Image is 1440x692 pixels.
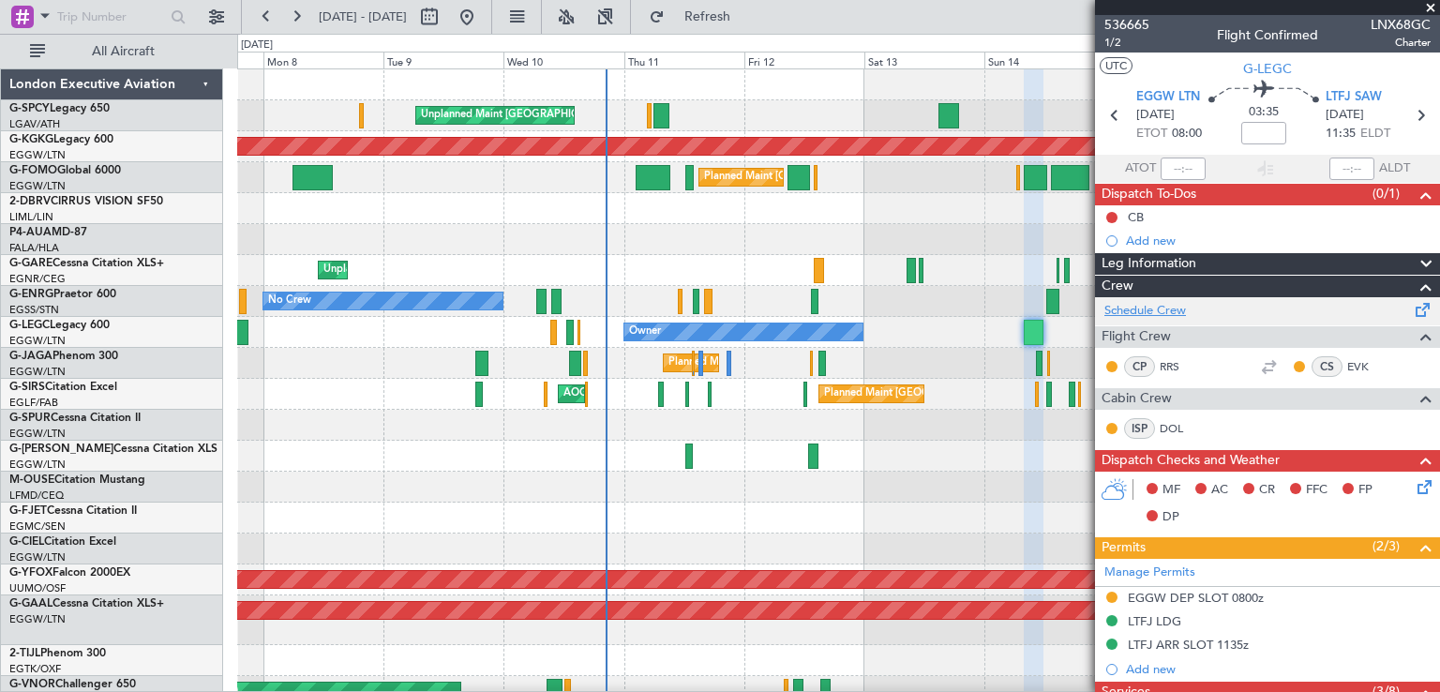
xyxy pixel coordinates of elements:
span: G-FOMO [9,165,57,176]
div: Owner [629,318,661,346]
span: ETOT [1136,125,1167,143]
span: (0/1) [1372,184,1400,203]
span: [DATE] [1326,106,1364,125]
a: 2-DBRVCIRRUS VISION SF50 [9,196,163,207]
a: M-OUSECitation Mustang [9,474,145,486]
a: G-GARECessna Citation XLS+ [9,258,164,269]
div: Unplanned Maint [GEOGRAPHIC_DATA] ([PERSON_NAME] Intl) [421,101,725,129]
span: G-FJET [9,505,47,517]
a: G-KGKGLegacy 600 [9,134,113,145]
button: All Aircraft [21,37,203,67]
input: --:-- [1161,158,1206,180]
div: Mon 8 [263,52,383,68]
a: 2-TIJLPhenom 300 [9,648,106,659]
button: Refresh [640,2,753,32]
span: FP [1358,481,1372,500]
a: G-SIRSCitation Excel [9,382,117,393]
span: Cabin Crew [1102,388,1172,410]
span: 2-DBRV [9,196,51,207]
span: G-CIEL [9,536,44,548]
span: 08:00 [1172,125,1202,143]
a: LIML/LIN [9,210,53,224]
a: EGMC/SEN [9,519,66,534]
a: EGNR/CEG [9,272,66,286]
a: EVK [1347,358,1389,375]
div: LTFJ ARR SLOT 1135z [1128,637,1249,653]
span: G-LEGC [1243,59,1292,79]
a: EGGW/LTN [9,334,66,348]
span: M-OUSE [9,474,54,486]
a: RRS [1160,358,1202,375]
div: Tue 9 [383,52,503,68]
div: EGGW DEP SLOT 0800z [1128,590,1264,606]
span: Dispatch To-Dos [1102,184,1196,205]
a: G-FJETCessna Citation II [9,505,137,517]
a: G-VNORChallenger 650 [9,679,136,690]
span: 536665 [1104,15,1149,35]
div: AOG Maint [PERSON_NAME] [563,380,706,408]
div: CS [1312,356,1342,377]
span: G-KGKG [9,134,53,145]
span: [DATE] - [DATE] [319,8,407,25]
a: EGGW/LTN [9,148,66,162]
span: G-LEGC [9,320,50,331]
span: ATOT [1125,159,1156,178]
a: P4-AUAMD-87 [9,227,87,238]
span: Crew [1102,276,1133,297]
div: CP [1124,356,1155,377]
div: LTFJ LDG [1128,613,1181,629]
a: G-[PERSON_NAME]Cessna Citation XLS [9,444,217,455]
div: Planned Maint [GEOGRAPHIC_DATA] ([GEOGRAPHIC_DATA]) [824,380,1119,408]
a: G-YFOXFalcon 2000EX [9,567,130,579]
div: [DATE] [241,38,273,53]
a: DOL [1160,420,1202,437]
span: [DATE] [1136,106,1175,125]
a: EGTK/OXF [9,662,61,676]
div: Planned Maint [GEOGRAPHIC_DATA] ([GEOGRAPHIC_DATA]) [704,163,999,191]
span: Refresh [668,10,747,23]
a: EGGW/LTN [9,612,66,626]
a: UUMO/OSF [9,581,66,595]
span: G-SIRS [9,382,45,393]
div: No Crew [268,287,311,315]
span: CR [1259,481,1275,500]
div: Add new [1126,233,1431,248]
span: P4-AUA [9,227,52,238]
span: LTFJ SAW [1326,88,1382,107]
span: MF [1162,481,1180,500]
span: (2/3) [1372,536,1400,556]
a: EGSS/STN [9,303,59,317]
span: AC [1211,481,1228,500]
a: G-ENRGPraetor 600 [9,289,116,300]
span: G-SPUR [9,413,51,424]
div: Add new [1126,661,1431,677]
div: Wed 10 [503,52,623,68]
span: Leg Information [1102,253,1196,275]
a: G-CIELCitation Excel [9,536,116,548]
div: Sat 13 [864,52,984,68]
a: EGGW/LTN [9,550,66,564]
span: G-JAGA [9,351,52,362]
a: EGGW/LTN [9,427,66,441]
span: G-YFOX [9,567,52,579]
span: EGGW LTN [1136,88,1200,107]
div: Unplanned Maint [PERSON_NAME] [323,256,493,284]
a: LGAV/ATH [9,117,60,131]
div: Flight Confirmed [1217,25,1318,45]
a: Manage Permits [1104,564,1195,582]
a: G-LEGCLegacy 600 [9,320,110,331]
a: EGLF/FAB [9,396,58,410]
span: Flight Crew [1102,326,1171,348]
div: Sun 14 [984,52,1104,68]
span: Permits [1102,537,1146,559]
a: LFMD/CEQ [9,489,64,503]
button: UTC [1100,57,1132,74]
a: EGGW/LTN [9,458,66,472]
a: G-JAGAPhenom 300 [9,351,118,362]
div: Thu 11 [624,52,744,68]
span: 11:35 [1326,125,1356,143]
span: Charter [1371,35,1431,51]
a: G-GAALCessna Citation XLS+ [9,598,164,609]
span: DP [1162,508,1179,527]
div: Fri 12 [744,52,864,68]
